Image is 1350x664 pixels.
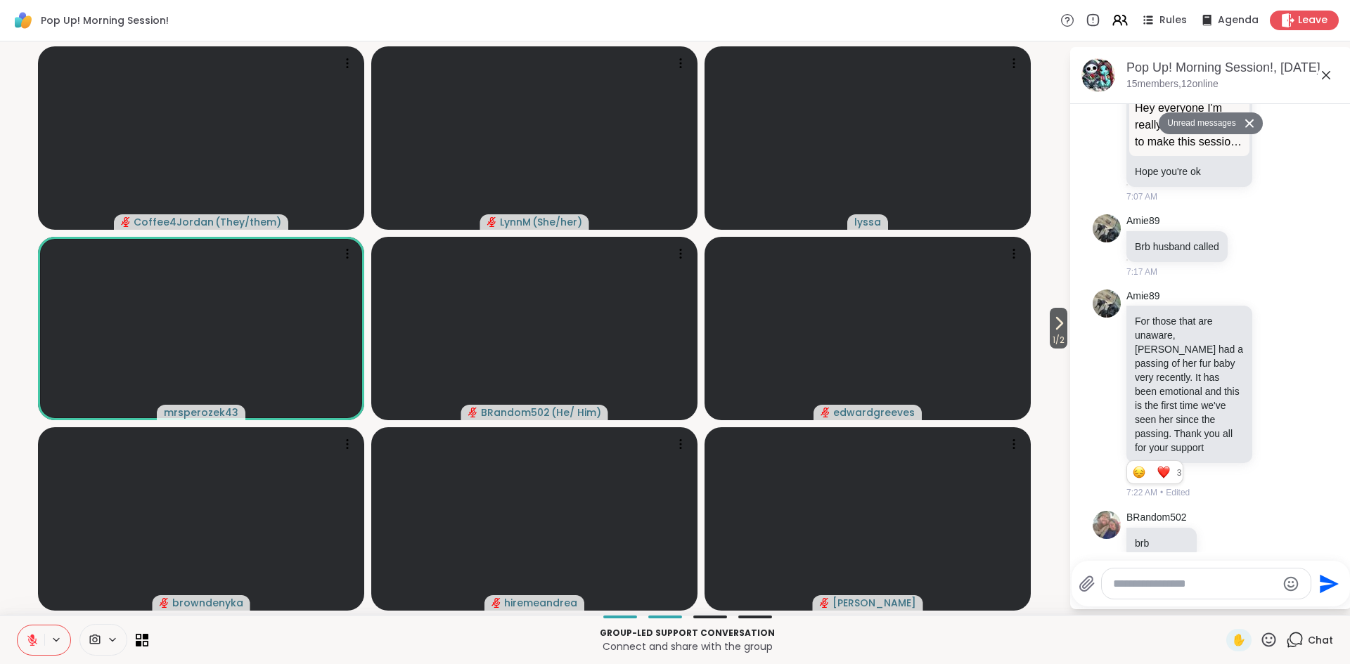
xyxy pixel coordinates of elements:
[1308,633,1333,647] span: Chat
[1135,536,1188,550] p: brb
[500,215,531,229] span: LynnM
[1131,467,1146,478] button: Reactions: sad
[1126,289,1159,304] a: Amie89
[157,627,1218,639] p: Group-led support conversation
[1093,214,1121,242] img: https://sharewell-space-live.sfo3.digitaloceanspaces.com/user-generated/c3bd44a5-f966-4702-9748-c...
[1126,214,1159,228] a: Amie89
[1113,577,1277,591] textarea: Type your message
[1218,13,1259,27] span: Agenda
[1126,266,1157,278] span: 7:17 AM
[1126,59,1340,77] div: Pop Up! Morning Session!, [DATE]
[1135,164,1244,178] p: Hope you're ok
[1159,13,1187,27] span: Rules
[121,217,131,227] span: audio-muted
[215,215,281,229] span: ( They/them )
[1156,467,1171,478] button: Reactions: love
[1126,486,1157,499] span: 7:22 AM
[854,215,881,229] span: lyssa
[491,598,501,608] span: audio-muted
[468,408,478,417] span: audio-muted
[1081,58,1115,92] img: Pop Up! Morning Session!, Oct 10
[1177,467,1183,479] span: 3
[1093,289,1121,318] img: https://sharewell-space-live.sfo3.digitaloceanspaces.com/user-generated/c3bd44a5-f966-4702-9748-c...
[164,405,238,419] span: mrsperozek43
[41,13,169,27] span: Pop Up! Morning Session!
[1166,486,1190,499] span: Edited
[1311,568,1343,599] button: Send
[1135,100,1244,150] p: Hey everyone I'm really sorry but I have to make this session group hosted as I have to go to the...
[134,215,214,229] span: Coffee4Jordan
[1159,112,1240,135] button: Unread messages
[833,405,915,419] span: edwardgreeves
[160,598,169,608] span: audio-muted
[11,8,35,32] img: ShareWell Logomark
[820,598,830,608] span: audio-muted
[1232,632,1246,649] span: ✋
[832,596,916,610] span: [PERSON_NAME]
[1126,190,1157,203] span: 7:07 AM
[1282,575,1299,592] button: Emoji picker
[532,215,582,229] span: ( She/her )
[1050,308,1067,349] button: 1/2
[481,405,550,419] span: BRandom502
[1160,486,1163,499] span: •
[1135,314,1244,455] p: For those that are unaware, [PERSON_NAME] had a passing of her fur baby very recently. It has bee...
[1135,240,1219,254] p: Brb husband called
[172,596,243,610] span: browndenyka
[1298,13,1327,27] span: Leave
[1093,511,1121,539] img: https://sharewell-space-live.sfo3.digitaloceanspaces.com/user-generated/127af2b2-1259-4cf0-9fd7-7...
[821,408,830,417] span: audio-muted
[487,217,497,227] span: audio-muted
[1127,461,1177,483] div: Reaction list
[1126,511,1187,525] a: BRandom502
[157,639,1218,653] p: Connect and share with the group
[1126,77,1219,91] p: 15 members, 12 online
[551,405,601,419] span: ( He/ Him )
[504,596,577,610] span: hiremeandrea
[1050,332,1067,349] span: 1 / 2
